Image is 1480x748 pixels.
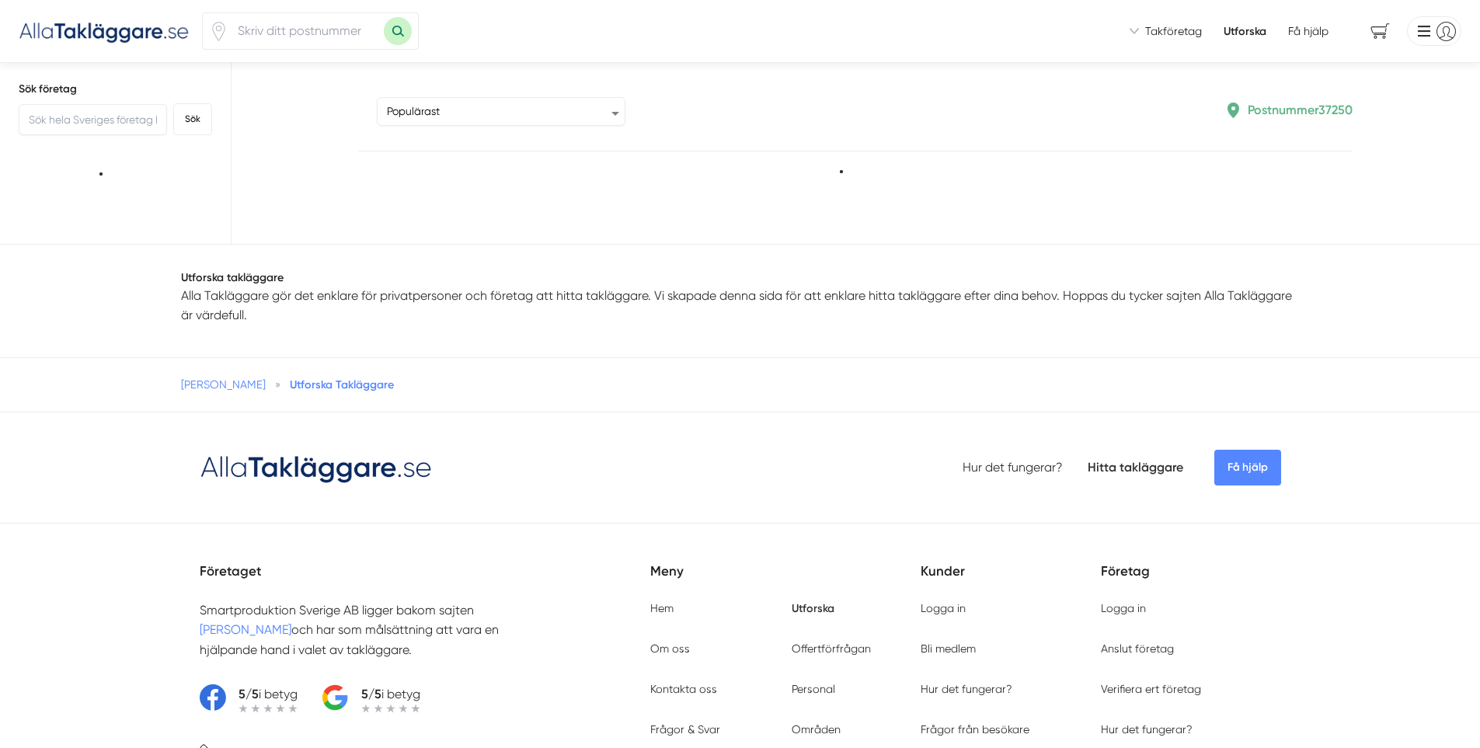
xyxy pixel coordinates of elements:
[19,18,190,43] img: Alla Takläggare
[1101,602,1146,614] a: Logga in
[1288,23,1329,39] span: Få hjälp
[1145,23,1202,39] span: Takföretag
[1224,23,1266,39] a: Utforska
[921,723,1029,736] a: Frågor från besökare
[275,377,280,392] span: »
[792,683,835,695] a: Personal
[239,684,298,704] p: i betyg
[200,450,433,485] img: Logotyp Alla Takläggare
[1360,18,1401,45] span: navigation-cart
[200,600,548,659] p: Smartproduktion Sverige AB ligger bakom sajten och har som målsättning att vara en hjälpande hand...
[19,104,167,135] input: Sök hela Sveriges företag här...
[239,687,259,701] strong: 5/5
[792,723,841,736] a: Områden
[200,684,298,713] a: 5/5i betyg
[209,22,228,41] svg: Pin / Karta
[650,723,720,736] a: Frågor & Svar
[921,561,1101,600] h5: Kunder
[1101,683,1201,695] a: Verifiera ert företag
[322,684,420,713] a: 5/5i betyg
[1088,460,1183,475] a: Hitta takläggare
[921,642,976,655] a: Bli medlem
[181,378,266,391] a: [PERSON_NAME]
[173,103,212,135] button: Sök
[181,286,1300,325] p: Alla Takläggare gör det enklare för privatpersoner och företag att hitta takläggare. Vi skapade d...
[650,642,690,655] a: Om oss
[792,601,834,615] a: Utforska
[963,460,1063,475] a: Hur det fungerar?
[921,602,966,614] a: Logga in
[1101,723,1193,736] a: Hur det fungerar?
[200,622,291,637] a: [PERSON_NAME]
[200,561,650,600] h5: Företaget
[181,270,1300,285] h1: Utforska takläggare
[792,642,871,655] a: Offertförfrågan
[19,82,212,97] h5: Sök företag
[290,377,394,391] a: Utforska Takläggare
[361,684,420,704] p: i betyg
[1248,100,1353,120] p: Postnummer 37250
[228,13,384,49] input: Skriv ditt postnummer
[650,561,921,600] h5: Meny
[650,683,717,695] a: Kontakta oss
[921,683,1012,695] a: Hur det fungerar?
[384,17,412,45] button: Sök med postnummer
[209,22,228,41] span: Klicka för att använda din position.
[1101,642,1174,655] a: Anslut företag
[181,377,1300,392] nav: Breadcrumb
[650,602,674,614] a: Hem
[1101,561,1281,600] h5: Företag
[1214,450,1281,485] span: Få hjälp
[361,687,381,701] strong: 5/5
